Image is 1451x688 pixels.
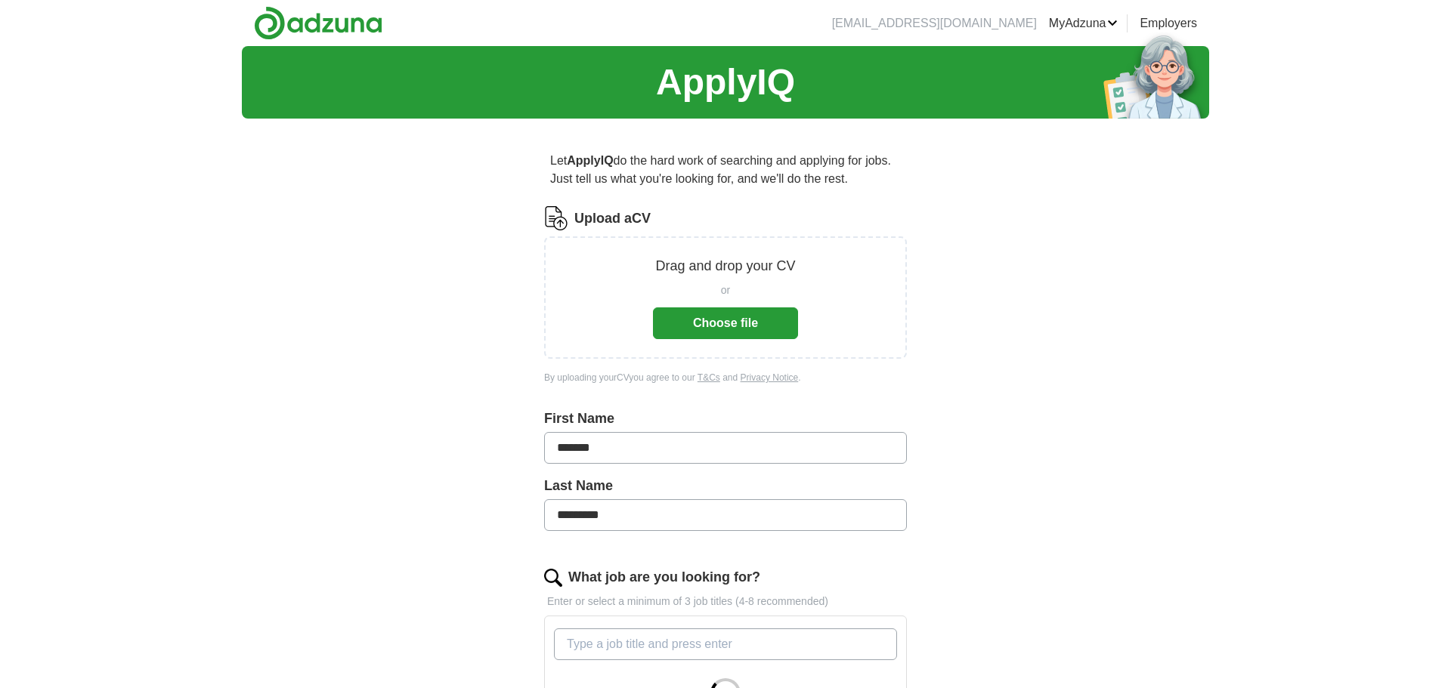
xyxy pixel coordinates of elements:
img: CV Icon [544,206,568,230]
span: or [721,282,730,298]
a: Privacy Notice [741,372,799,383]
a: Employers [1140,14,1197,32]
div: By uploading your CV you agree to our and . [544,371,907,384]
a: MyAdzuna [1049,14,1118,32]
li: [EMAIL_ADDRESS][DOMAIN_NAME] [832,14,1037,32]
label: What job are you looking for? [568,567,760,588]
img: search.png [544,569,562,587]
p: Let do the hard work of searching and applying for jobs. Just tell us what you're looking for, an... [544,146,907,194]
img: Adzuna logo [254,6,382,40]
a: T&Cs [698,372,720,383]
label: Upload a CV [574,208,651,229]
p: Drag and drop your CV [655,256,795,276]
strong: ApplyIQ [567,154,613,167]
h1: ApplyIQ [656,55,795,110]
p: Enter or select a minimum of 3 job titles (4-8 recommended) [544,594,907,609]
label: Last Name [544,476,907,496]
input: Type a job title and press enter [554,628,897,660]
label: First Name [544,409,907,429]
button: Choose file [653,307,798,339]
